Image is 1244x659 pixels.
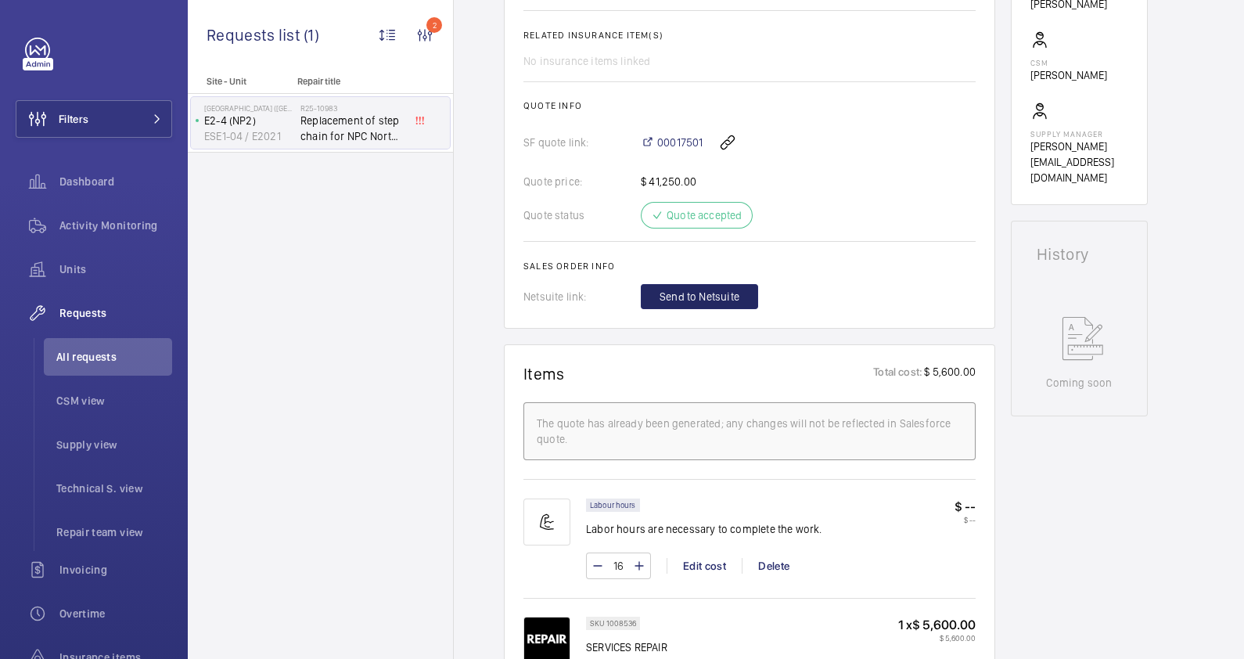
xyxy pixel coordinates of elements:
[56,524,172,540] span: Repair team view
[641,135,703,150] a: 00017501
[537,416,962,447] div: The quote has already been generated; any changes will not be reflected in Salesforce quote.
[1030,129,1128,139] p: Supply manager
[59,606,172,621] span: Overtime
[523,499,570,546] img: muscle-sm.svg
[657,135,703,150] span: 00017501
[742,558,805,574] div: Delete
[1046,375,1112,391] p: Coming soon
[1030,139,1128,185] p: [PERSON_NAME][EMAIL_ADDRESS][DOMAIN_NAME]
[523,364,565,384] h1: Items
[16,100,172,138] button: Filters
[523,100,976,111] h2: Quote info
[56,437,172,452] span: Supply view
[56,393,172,409] span: CSM view
[955,515,976,524] p: $ --
[667,558,742,574] div: Edit cost
[59,261,172,277] span: Units
[523,30,976,41] h2: Related insurance item(s)
[641,284,758,309] button: Send to Netsuite
[188,76,291,87] p: Site - Unit
[207,25,304,45] span: Requests list
[297,76,401,87] p: Repair title
[204,128,294,144] p: ESE1-04 / E2021
[660,289,739,304] span: Send to Netsuite
[523,261,976,272] h2: Sales order info
[204,113,294,128] p: E2-4 (NP2)
[590,502,636,508] p: Labour hours
[59,218,172,233] span: Activity Monitoring
[1030,58,1107,67] p: CSM
[300,103,404,113] h2: R25-10983
[56,349,172,365] span: All requests
[1030,67,1107,83] p: [PERSON_NAME]
[1037,247,1122,262] h1: History
[873,364,922,384] p: Total cost:
[590,621,636,626] p: SKU 1008536
[59,174,172,189] span: Dashboard
[300,113,404,144] span: Replacement of step chain for NPC North wing
[955,499,976,515] p: $ --
[59,562,172,578] span: Invoicing
[922,364,976,384] p: $ 5,600.00
[586,521,822,537] p: Labor hours are necessary to complete the work.
[56,481,172,496] span: Technical S. view
[204,103,294,113] p: [GEOGRAPHIC_DATA] ([GEOGRAPHIC_DATA])
[586,639,766,655] p: SERVICES REPAIR
[898,617,976,633] p: 1 x $ 5,600.00
[59,111,88,127] span: Filters
[59,305,172,321] span: Requests
[898,633,976,643] p: $ 5,600.00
